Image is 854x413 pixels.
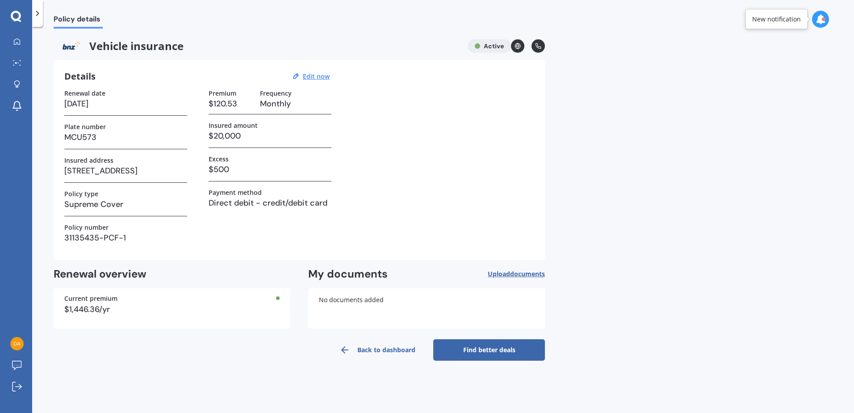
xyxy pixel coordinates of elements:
label: Premium [209,89,236,97]
h3: Details [64,71,96,82]
u: Edit now [303,72,330,80]
h2: Renewal overview [54,267,290,281]
div: $1,446.36/yr [64,305,280,313]
button: Uploaddocuments [488,267,545,281]
label: Policy number [64,223,109,231]
label: Plate number [64,123,106,131]
label: Insured address [64,156,113,164]
h3: [DATE] [64,97,187,110]
h3: Monthly [260,97,331,110]
div: Current premium [64,295,280,302]
h3: [STREET_ADDRESS] [64,164,187,177]
div: No documents added [308,288,545,329]
h3: Direct debit - credit/debit card [209,196,331,210]
span: Vehicle insurance [54,39,460,53]
label: Renewal date [64,89,105,97]
button: Edit now [300,72,332,80]
h3: MCU573 [64,131,187,144]
label: Frequency [260,89,292,97]
img: BNZ.png [54,39,89,53]
h3: 31135435-PCF-1 [64,231,187,244]
span: Policy details [54,15,103,27]
h3: $500 [209,163,331,176]
label: Payment method [209,189,262,196]
label: Excess [209,155,229,163]
a: Find better deals [433,339,545,361]
img: 27f2475726cc2dda54d500554b73c7aa [10,337,24,350]
h3: $120.53 [209,97,253,110]
h2: My documents [308,267,388,281]
div: New notification [752,15,801,24]
label: Insured amount [209,122,258,129]
h3: $20,000 [209,129,331,143]
span: Upload [488,270,545,278]
h3: Supreme Cover [64,198,187,211]
label: Policy type [64,190,98,198]
a: Back to dashboard [322,339,433,361]
span: documents [510,270,545,278]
